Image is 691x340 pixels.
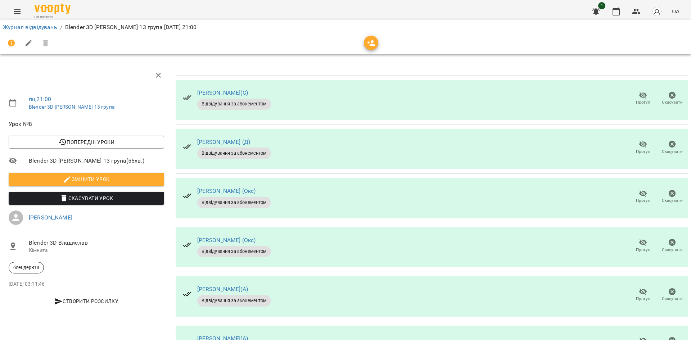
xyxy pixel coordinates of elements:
a: [PERSON_NAME](С) [197,89,248,96]
img: Voopty Logo [35,4,71,14]
span: Прогул [636,198,650,204]
button: Скасувати [658,137,687,158]
span: Прогул [636,149,650,155]
span: Відвідування за абонементом [197,248,271,255]
span: UA [672,8,679,15]
a: пн , 21:00 [29,96,51,103]
span: Blender 3D [PERSON_NAME] 13 група ( 55 хв. ) [29,157,164,165]
span: Попередні уроки [14,138,158,146]
button: Створити розсилку [9,295,164,308]
span: Урок №8 [9,120,164,128]
p: Blender 3D [PERSON_NAME] 13 група [DATE] 21:00 [65,23,197,32]
a: [PERSON_NAME] (Окс) [197,237,256,244]
span: For Business [35,15,71,19]
button: Menu [9,3,26,20]
button: Попередні уроки [9,136,164,149]
span: Створити розсилку [12,297,161,305]
a: [PERSON_NAME] [29,214,72,221]
button: UA [669,5,682,18]
a: [PERSON_NAME] (Окс) [197,187,256,194]
img: avatar_s.png [652,6,662,17]
span: Прогул [636,296,650,302]
nav: breadcrumb [3,23,688,32]
span: Скасувати [662,149,683,155]
li: / [60,23,62,32]
button: Скасувати [658,89,687,109]
button: Прогул [628,137,658,158]
span: Скасувати [662,99,683,105]
a: [PERSON_NAME] (Д) [197,139,250,145]
a: [PERSON_NAME](А) [197,286,248,293]
span: Скасувати [662,247,683,253]
span: Відвідування за абонементом [197,101,271,107]
button: Прогул [628,89,658,109]
a: Журнал відвідувань [3,24,57,31]
button: Прогул [628,187,658,207]
button: Скасувати [658,285,687,305]
span: Відвідування за абонементом [197,298,271,304]
a: Blender 3D [PERSON_NAME] 13 група [29,104,114,110]
span: Blender 3D Владислав [29,239,164,247]
span: Скасувати [662,198,683,204]
p: Кімната [29,247,164,254]
button: Прогул [628,285,658,305]
span: Прогул [636,99,650,105]
button: Скасувати Урок [9,192,164,205]
button: Скасувати [658,236,687,256]
span: блендерВ13 [9,264,44,271]
span: Скасувати Урок [14,194,158,203]
button: Скасувати [658,187,687,207]
button: Змінити урок [9,173,164,186]
span: Відвідування за абонементом [197,199,271,206]
span: Змінити урок [14,175,158,183]
span: Відвідування за абонементом [197,150,271,157]
span: Скасувати [662,296,683,302]
p: [DATE] 03:11:46 [9,281,164,288]
div: блендерВ13 [9,262,44,273]
button: Прогул [628,236,658,256]
span: Прогул [636,247,650,253]
span: 1 [598,2,605,9]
